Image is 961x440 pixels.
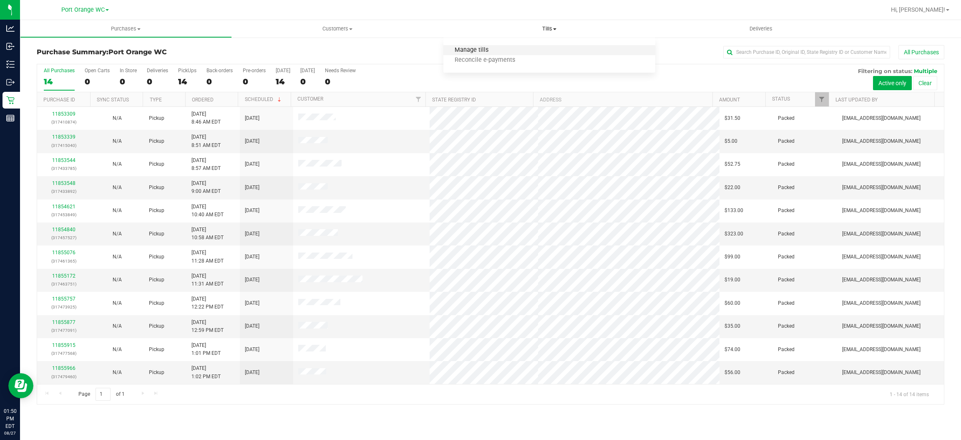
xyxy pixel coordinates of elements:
[113,161,122,167] span: Not Applicable
[113,115,122,121] span: Not Applicable
[113,253,122,261] button: N/A
[725,184,740,192] span: $22.00
[52,204,75,210] a: 11854621
[191,272,224,288] span: [DATE] 11:31 AM EDT
[778,369,795,377] span: Packed
[113,322,122,330] button: N/A
[149,369,164,377] span: Pickup
[6,24,15,33] inline-svg: Analytics
[206,77,233,86] div: 0
[191,319,224,334] span: [DATE] 12:59 PM EDT
[778,299,795,307] span: Packed
[842,137,921,145] span: [EMAIL_ADDRESS][DOMAIN_NAME]
[113,231,122,237] span: Not Applicable
[178,77,196,86] div: 14
[300,77,315,86] div: 0
[42,211,86,219] p: (317453849)
[245,114,259,122] span: [DATE]
[778,114,795,122] span: Packed
[42,349,86,357] p: (317477568)
[149,184,164,192] span: Pickup
[113,114,122,122] button: N/A
[842,230,921,238] span: [EMAIL_ADDRESS][DOMAIN_NAME]
[42,187,86,195] p: (317433892)
[113,137,122,145] button: N/A
[113,369,122,375] span: Not Applicable
[149,346,164,354] span: Pickup
[245,137,259,145] span: [DATE]
[191,249,224,265] span: [DATE] 11:28 AM EDT
[245,322,259,330] span: [DATE]
[778,322,795,330] span: Packed
[178,68,196,73] div: PickUps
[96,388,111,401] input: 1
[149,230,164,238] span: Pickup
[245,299,259,307] span: [DATE]
[42,234,86,242] p: (317457527)
[52,111,75,117] a: 11853309
[412,92,425,106] a: Filter
[44,68,75,73] div: All Purchases
[113,185,122,190] span: Not Applicable
[191,180,221,195] span: [DATE] 9:00 AM EDT
[52,227,75,233] a: 11854840
[44,77,75,86] div: 14
[20,20,232,38] a: Purchases
[243,68,266,73] div: Pre-orders
[149,114,164,122] span: Pickup
[120,77,137,86] div: 0
[85,77,110,86] div: 0
[245,230,259,238] span: [DATE]
[206,68,233,73] div: Back-orders
[113,138,122,144] span: Not Applicable
[113,207,122,213] span: Not Applicable
[778,276,795,284] span: Packed
[113,299,122,307] button: N/A
[191,110,221,126] span: [DATE] 8:46 AM EDT
[443,20,655,38] a: Tills Manage tills Reconcile e-payments
[891,6,945,13] span: Hi, [PERSON_NAME]!
[147,77,168,86] div: 0
[725,276,740,284] span: $19.00
[725,299,740,307] span: $60.00
[191,341,221,357] span: [DATE] 1:01 PM EDT
[725,160,740,168] span: $52.75
[276,68,290,73] div: [DATE]
[245,184,259,192] span: [DATE]
[778,207,795,215] span: Packed
[655,20,867,38] a: Deliveries
[120,68,137,73] div: In Store
[778,230,795,238] span: Packed
[898,45,944,59] button: All Purchases
[42,373,86,381] p: (317479460)
[6,42,15,51] inline-svg: Inbound
[149,322,164,330] span: Pickup
[245,253,259,261] span: [DATE]
[245,369,259,377] span: [DATE]
[443,25,655,33] span: Tills
[883,388,936,400] span: 1 - 14 of 14 items
[113,276,122,284] button: N/A
[52,250,75,255] a: 11855076
[300,68,315,73] div: [DATE]
[778,160,795,168] span: Packed
[6,96,15,104] inline-svg: Retail
[42,303,86,311] p: (317473925)
[113,346,122,354] button: N/A
[4,407,16,430] p: 01:50 PM EDT
[150,97,162,103] a: Type
[778,346,795,354] span: Packed
[719,97,740,103] a: Amount
[108,48,167,56] span: Port Orange WC
[191,157,221,172] span: [DATE] 8:57 AM EDT
[113,323,122,329] span: Not Applicable
[8,373,33,398] iframe: Resource center
[842,276,921,284] span: [EMAIL_ADDRESS][DOMAIN_NAME]
[725,369,740,377] span: $56.00
[42,257,86,265] p: (317461365)
[113,300,122,306] span: Not Applicable
[191,203,224,219] span: [DATE] 10:40 AM EDT
[149,137,164,145] span: Pickup
[191,133,221,149] span: [DATE] 8:51 AM EDT
[297,96,323,102] a: Customer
